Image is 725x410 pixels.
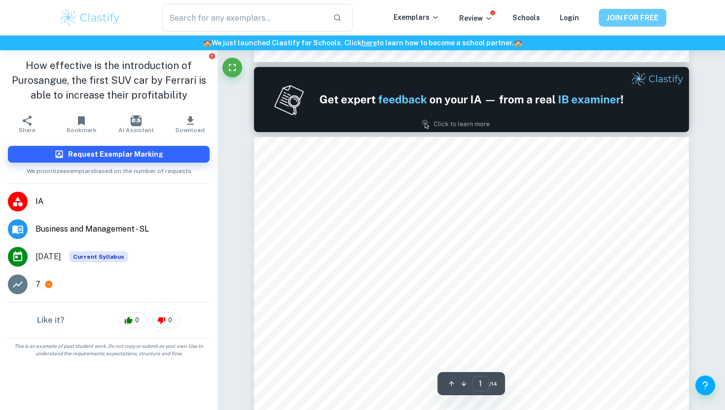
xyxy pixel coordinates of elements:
div: 0 [119,312,147,328]
div: This exemplar is based on the current syllabus. Feel free to refer to it for inspiration/ideas wh... [69,251,128,262]
span: We prioritize exemplars based on the number of requests [27,163,191,175]
span: Bookmark [67,127,97,134]
button: Help and Feedback [695,376,715,395]
p: 7 [36,278,40,290]
button: Report issue [208,52,216,60]
a: Schools [512,14,540,22]
h6: Request Exemplar Marking [68,149,163,160]
span: Share [19,127,36,134]
span: IA [36,196,210,207]
button: Request Exemplar Marking [8,146,210,163]
span: 0 [163,315,178,325]
p: Review [459,13,493,24]
span: [DATE] [36,251,61,263]
h6: We just launched Clastify for Schools. Click to learn how to become a school partner. [2,37,723,48]
span: This is an example of past student work. Do not copy or submit as your own. Use to understand the... [4,342,214,357]
span: 🏫 [514,39,522,47]
button: Download [163,110,217,138]
span: Current Syllabus [69,251,128,262]
span: / 14 [489,379,497,388]
span: 🏫 [203,39,212,47]
input: Search for any exemplars... [162,4,325,32]
div: 0 [152,312,181,328]
button: AI Assistant [109,110,163,138]
button: JOIN FOR FREE [599,9,666,27]
a: here [362,39,377,47]
span: Download [176,127,205,134]
h6: Like it? [37,314,65,326]
img: Ad [254,67,689,132]
span: AI Assistant [118,127,154,134]
h1: How effective is the introduction of Purosangue, the first SUV car by Ferrari is able to increase... [8,58,210,102]
button: Fullscreen [222,58,242,77]
p: Exemplars [394,12,439,23]
button: Bookmark [54,110,109,138]
span: Business and Management - SL [36,223,210,235]
img: AI Assistant [131,115,142,126]
span: 0 [130,315,145,325]
a: Login [560,14,579,22]
img: Clastify logo [59,8,121,28]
